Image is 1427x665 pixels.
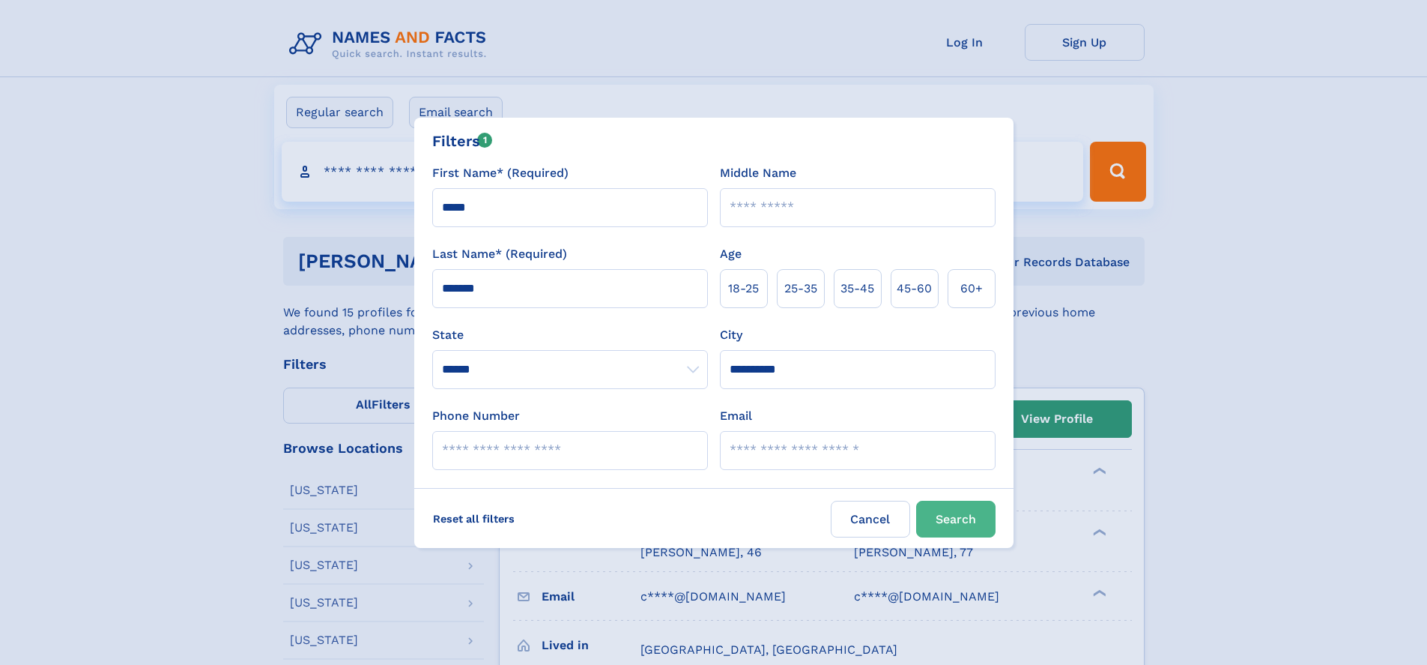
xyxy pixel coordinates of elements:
[831,501,910,538] label: Cancel
[728,280,759,298] span: 18‑25
[720,164,796,182] label: Middle Name
[897,280,932,298] span: 45‑60
[720,407,752,425] label: Email
[784,280,817,298] span: 25‑35
[423,501,524,537] label: Reset all filters
[840,280,874,298] span: 35‑45
[432,245,567,263] label: Last Name* (Required)
[720,326,742,344] label: City
[432,326,708,344] label: State
[432,130,493,152] div: Filters
[432,407,520,425] label: Phone Number
[916,501,996,538] button: Search
[432,164,569,182] label: First Name* (Required)
[960,280,983,298] span: 60+
[720,245,742,263] label: Age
